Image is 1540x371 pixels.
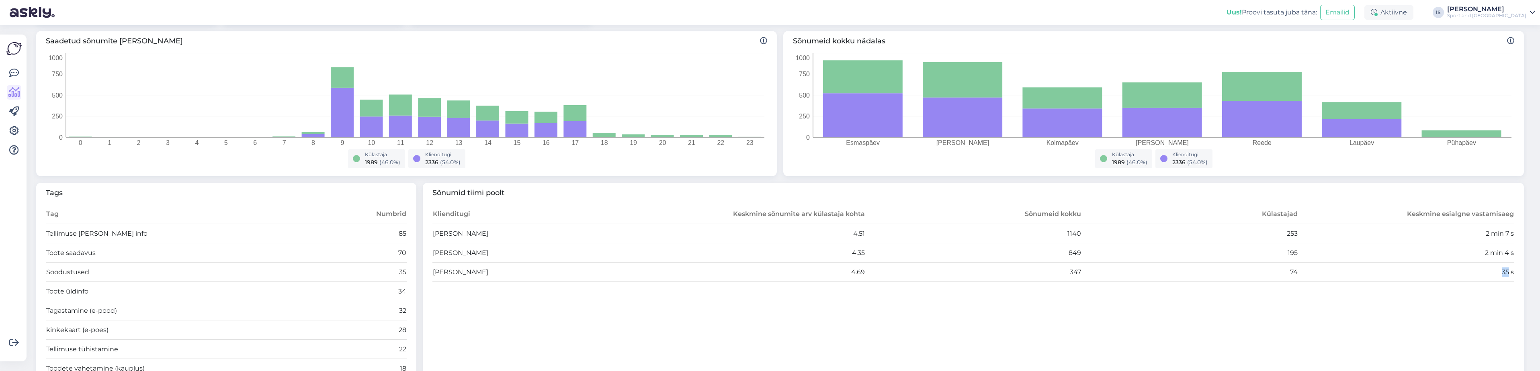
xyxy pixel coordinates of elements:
[440,159,461,166] span: ( 54.0 %)
[795,54,810,61] tspan: 1000
[717,139,724,146] tspan: 22
[1081,205,1298,224] th: Külastajad
[1447,12,1526,19] div: Sportland [GEOGRAPHIC_DATA]
[316,282,406,301] td: 34
[1447,6,1535,19] a: [PERSON_NAME]Sportland [GEOGRAPHIC_DATA]
[316,224,406,243] td: 85
[1364,5,1413,20] div: Aktiivne
[52,92,63,98] tspan: 500
[46,188,407,198] span: Tags
[432,263,649,282] td: [PERSON_NAME]
[46,36,767,47] span: Saadetud sõnumite [PERSON_NAME]
[46,243,316,263] td: Toote saadavus
[543,139,550,146] tspan: 16
[799,113,810,120] tspan: 250
[52,71,63,77] tspan: 750
[649,263,865,282] td: 4.69
[108,139,111,146] tspan: 1
[426,139,433,146] tspan: 12
[311,139,315,146] tspan: 8
[1433,7,1444,18] div: IS
[432,224,649,243] td: [PERSON_NAME]
[425,151,461,158] div: Klienditugi
[195,139,199,146] tspan: 4
[316,340,406,359] td: 22
[46,205,316,224] th: Tag
[1298,205,1515,224] th: Keskmine esialgne vastamisaeg
[1447,6,1526,12] div: [PERSON_NAME]
[1046,139,1079,146] tspan: Kolmapäev
[1172,151,1208,158] div: Klienditugi
[46,263,316,282] td: Soodustused
[1253,139,1272,146] tspan: Reede
[1298,224,1515,243] td: 2 min 7 s
[432,243,649,263] td: [PERSON_NAME]
[1227,8,1317,17] div: Proovi tasuta juba täna:
[1227,8,1242,16] b: Uus!
[688,139,695,146] tspan: 21
[1187,159,1208,166] span: ( 54.0 %)
[1136,139,1189,147] tspan: [PERSON_NAME]
[46,340,316,359] td: Tellimuse tühistamine
[46,320,316,340] td: kinkekaart (e-poes)
[432,188,1515,198] span: Sõnumid tiimi poolt
[1298,243,1515,263] td: 2 min 4 s
[1320,5,1355,20] button: Emailid
[649,205,865,224] th: Keskmine sõnumite arv külastaja kohta
[1112,159,1125,166] span: 1989
[571,139,579,146] tspan: 17
[365,151,400,158] div: Külastaja
[397,139,404,146] tspan: 11
[1081,224,1298,243] td: 253
[1081,263,1298,282] td: 74
[649,243,865,263] td: 4.35
[48,54,63,61] tspan: 1000
[316,263,406,282] td: 35
[316,205,406,224] th: Numbrid
[6,41,22,56] img: Askly Logo
[630,139,637,146] tspan: 19
[379,159,400,166] span: ( 46.0 %)
[46,224,316,243] td: Tellimuse [PERSON_NAME] info
[799,92,810,98] tspan: 500
[1081,243,1298,263] td: 195
[166,139,170,146] tspan: 3
[432,205,649,224] th: Klienditugi
[865,205,1082,224] th: Sõnumeid kokku
[865,263,1082,282] td: 347
[1112,151,1147,158] div: Külastaja
[846,139,880,146] tspan: Esmaspäev
[224,139,228,146] tspan: 5
[316,243,406,263] td: 70
[865,243,1082,263] td: 849
[799,71,810,77] tspan: 750
[514,139,521,146] tspan: 15
[253,139,257,146] tspan: 6
[52,113,63,120] tspan: 250
[368,139,375,146] tspan: 10
[601,139,608,146] tspan: 18
[484,139,491,146] tspan: 14
[341,139,344,146] tspan: 9
[79,139,82,146] tspan: 0
[806,134,810,141] tspan: 0
[865,224,1082,243] td: 1140
[455,139,463,146] tspan: 13
[1447,139,1476,146] tspan: Pühapäev
[1298,263,1515,282] td: 35 s
[936,139,989,147] tspan: [PERSON_NAME]
[316,320,406,340] td: 28
[59,134,63,141] tspan: 0
[1172,159,1186,166] span: 2336
[46,301,316,320] td: Tagastamine (e-pood)
[1350,139,1374,146] tspan: Laupäev
[793,36,1514,47] span: Sõnumeid kokku nädalas
[316,301,406,320] td: 32
[283,139,286,146] tspan: 7
[659,139,666,146] tspan: 20
[649,224,865,243] td: 4.51
[746,139,754,146] tspan: 23
[46,282,316,301] td: Toote üldinfo
[425,159,438,166] span: 2336
[365,159,378,166] span: 1989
